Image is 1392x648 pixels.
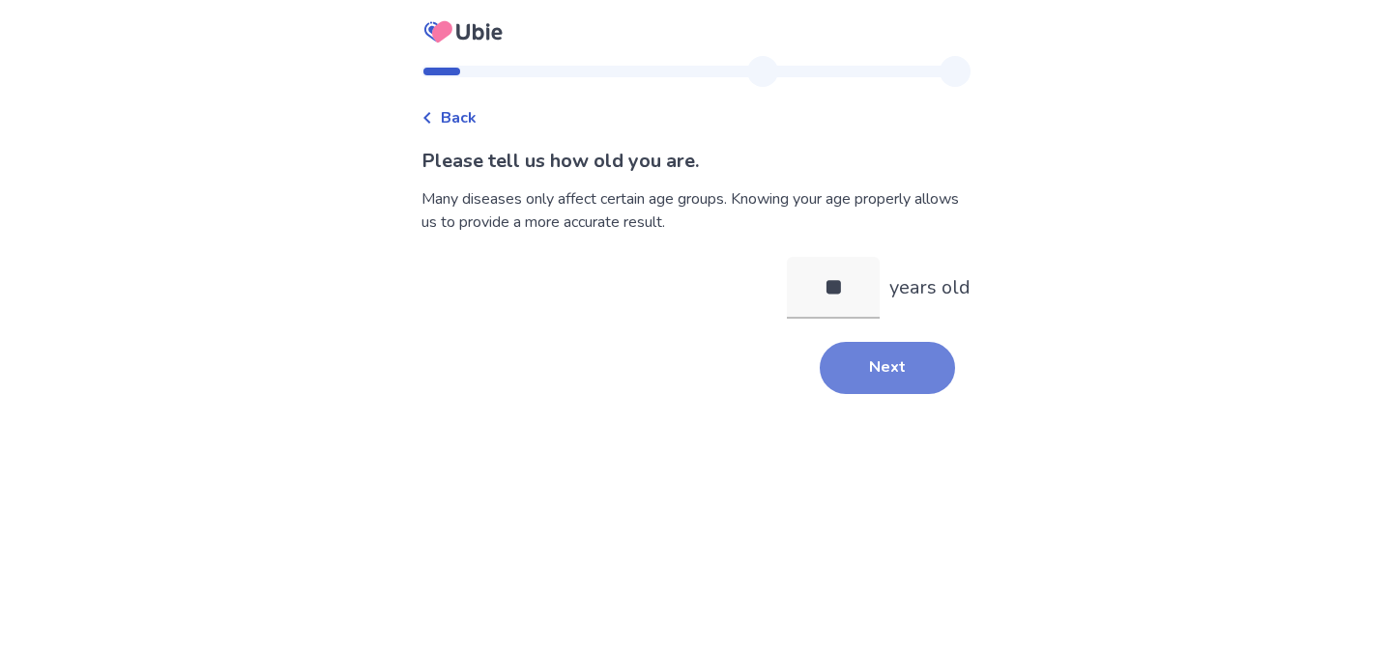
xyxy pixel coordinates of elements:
button: Next [820,342,955,394]
div: Many diseases only affect certain age groups. Knowing your age properly allows us to provide a mo... [421,187,971,234]
span: Back [441,106,477,129]
input: years old [787,257,880,319]
p: years old [889,273,971,302]
p: Please tell us how old you are. [421,147,971,176]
